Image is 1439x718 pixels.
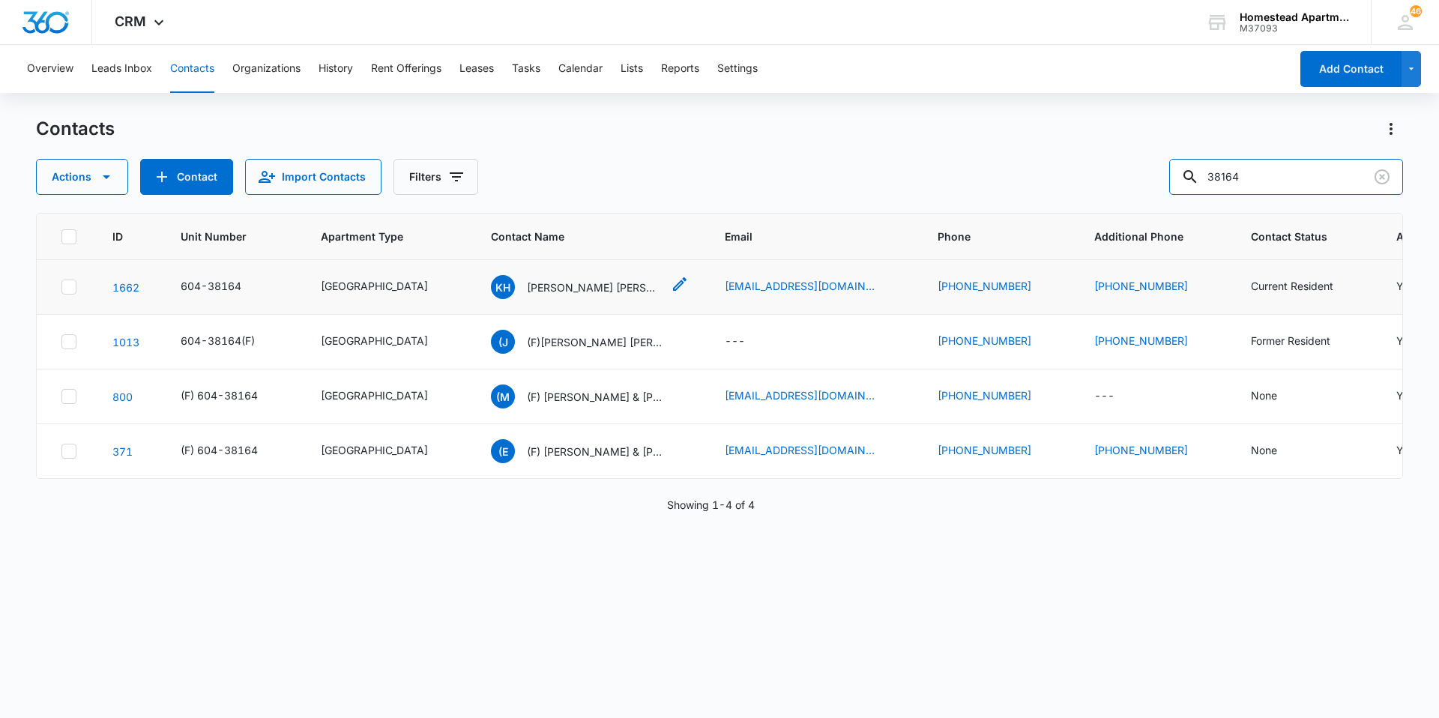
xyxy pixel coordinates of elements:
span: CRM [115,13,146,29]
input: Search Contacts [1169,159,1403,195]
div: Contact Status - None - Select to Edit Field [1251,387,1304,405]
div: Yes [1396,278,1414,294]
span: Additional Phone [1094,229,1215,244]
div: Yes [1396,442,1414,458]
button: Tasks [512,45,540,93]
a: [PHONE_NUMBER] [938,278,1031,294]
button: Settings [717,45,758,93]
div: Email - skateorcreate@gmail.com - Select to Edit Field [725,442,902,460]
button: Filters [393,159,478,195]
a: [PHONE_NUMBER] [938,333,1031,349]
div: Email - summercanon97@gmail.com - Select to Edit Field [725,278,902,296]
div: 604-38164(F) [181,333,255,349]
a: [PHONE_NUMBER] [1094,442,1188,458]
div: --- [1094,387,1114,405]
a: [PHONE_NUMBER] [938,387,1031,403]
a: [PHONE_NUMBER] [1094,333,1188,349]
a: [PHONE_NUMBER] [938,442,1031,458]
span: (E [491,439,515,463]
button: Clear [1370,165,1394,189]
span: Apartment Type [321,229,455,244]
span: ID [112,229,123,244]
div: 604-38164 [181,278,241,294]
p: (F)[PERSON_NAME] [PERSON_NAME] [527,334,662,350]
div: Email - - Select to Edit Field [725,333,772,351]
div: (F) 604-38164 [181,442,258,458]
div: [GEOGRAPHIC_DATA] [321,278,428,294]
span: (J [491,330,515,354]
p: Showing 1-4 of 4 [667,497,755,513]
div: Additional Phone - - Select to Edit Field [1094,387,1141,405]
div: Former Resident [1251,333,1330,349]
span: Email [725,229,880,244]
div: Additional Phone - (970) 692-6721 - Select to Edit Field [1094,278,1215,296]
span: Contact Status [1251,229,1339,244]
div: Contact Status - Current Resident - Select to Edit Field [1251,278,1360,296]
div: Contact Name - (F) Marisa Tapia & Vanessa Guerrero - Select to Edit Field [491,384,689,408]
button: Organizations [232,45,301,93]
p: [PERSON_NAME] [PERSON_NAME]([PERSON_NAME]) & Summer Canon(Jinax Rosethorne) [527,280,662,295]
button: Import Contacts [245,159,381,195]
button: Contacts [170,45,214,93]
div: Current Resident [1251,278,1333,294]
a: [PHONE_NUMBER] [1094,278,1188,294]
a: Navigate to contact details page for Kennedy Hall-Schivitz(Alistaire Liddell) & Summer Canon(Jina... [112,281,139,294]
div: Phone - (970) 793-1161 - Select to Edit Field [938,387,1058,405]
a: Navigate to contact details page for (F) Evan Van Dyke & Hannah Turpen [112,445,133,458]
div: Yes [1396,333,1414,349]
div: Apartment Type - Oxford - Select to Edit Field [321,387,455,405]
div: Contact Status - Former Resident - Select to Edit Field [1251,333,1357,351]
a: [EMAIL_ADDRESS][DOMAIN_NAME] [725,442,875,458]
div: Unit Number - 604-38164(F) - Select to Edit Field [181,333,282,351]
span: Unit Number [181,229,285,244]
a: [EMAIL_ADDRESS][DOMAIN_NAME] [725,387,875,403]
p: (F) [PERSON_NAME] & [PERSON_NAME] [527,444,662,459]
div: [GEOGRAPHIC_DATA] [321,442,428,458]
div: Phone - (432) 215-4372 - Select to Edit Field [938,333,1058,351]
span: (M [491,384,515,408]
button: Actions [36,159,128,195]
span: 46 [1410,5,1422,17]
button: Reports [661,45,699,93]
div: [GEOGRAPHIC_DATA] [321,387,428,403]
button: History [319,45,353,93]
div: Apartment Type - Oxford - Select to Edit Field [321,278,455,296]
button: Leases [459,45,494,93]
div: Email - marisatapia@gmail.com - Select to Edit Field [725,387,902,405]
button: Leads Inbox [91,45,152,93]
div: Apartment Type - Oxford - Select to Edit Field [321,333,455,351]
div: Yes [1396,387,1414,403]
div: Additional Phone - (720) 840-0103 - Select to Edit Field [1094,442,1215,460]
button: Calendar [558,45,603,93]
button: Overview [27,45,73,93]
a: Navigate to contact details page for (F) Marisa Tapia & Vanessa Guerrero [112,390,133,403]
div: Unit Number - 604-38164 - Select to Edit Field [181,278,268,296]
div: Apartment Type - Oxford - Select to Edit Field [321,442,455,460]
div: Phone - (417) 952-5223 - Select to Edit Field [938,278,1058,296]
button: Add Contact [140,159,233,195]
div: Contact Name - (F) Evan Van Dyke & Hannah Turpen - Select to Edit Field [491,439,689,463]
div: None [1251,442,1277,458]
p: (F) [PERSON_NAME] & [PERSON_NAME] [527,389,662,405]
div: [GEOGRAPHIC_DATA] [321,333,428,349]
span: KH [491,275,515,299]
a: Navigate to contact details page for (F)J. Jesus Triana Villegas [112,336,139,349]
div: --- [725,333,745,351]
div: (F) 604-38164 [181,387,258,403]
div: Contact Name - Kennedy Hall-Schivitz(Alistaire Liddell) & Summer Canon(Jinax Rosethorne) - Select... [491,275,689,299]
button: Rent Offerings [371,45,441,93]
div: account id [1240,23,1349,34]
div: Contact Name - (F)J. Jesus Triana Villegas - Select to Edit Field [491,330,689,354]
span: Phone [938,229,1037,244]
div: Unit Number - (F) 604-38164 - Select to Edit Field [181,387,285,405]
div: None [1251,387,1277,403]
div: Contact Status - None - Select to Edit Field [1251,442,1304,460]
div: notifications count [1410,5,1422,17]
h1: Contacts [36,118,115,140]
div: Additional Phone - (970) 451-6352 - Select to Edit Field [1094,333,1215,351]
div: account name [1240,11,1349,23]
div: Unit Number - (F) 604-38164 - Select to Edit Field [181,442,285,460]
a: [EMAIL_ADDRESS][DOMAIN_NAME] [725,278,875,294]
button: Actions [1379,117,1403,141]
button: Add Contact [1300,51,1402,87]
